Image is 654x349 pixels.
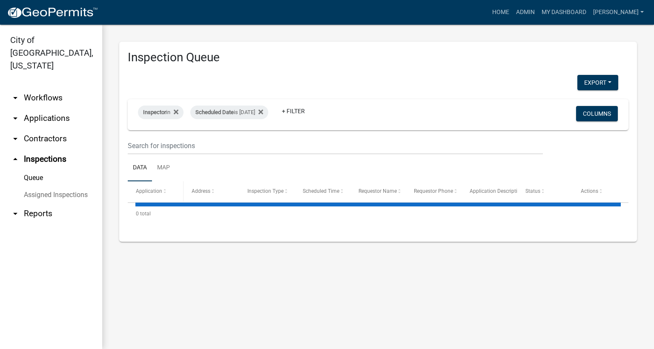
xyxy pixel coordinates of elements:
span: Application [136,188,162,194]
datatable-header-cell: Address [184,181,239,202]
a: Data [128,154,152,182]
button: Export [577,75,618,90]
datatable-header-cell: Status [517,181,573,202]
i: arrow_drop_down [10,93,20,103]
span: Requestor Name [359,188,397,194]
i: arrow_drop_down [10,209,20,219]
datatable-header-cell: Inspection Type [239,181,295,202]
div: is [DATE] [190,106,268,119]
div: 0 total [128,203,628,224]
a: + Filter [275,103,312,119]
span: Status [525,188,540,194]
span: Actions [581,188,598,194]
i: arrow_drop_down [10,113,20,123]
a: Home [489,4,513,20]
a: Admin [513,4,538,20]
span: Address [192,188,210,194]
input: Search for inspections [128,137,543,154]
h3: Inspection Queue [128,50,628,65]
datatable-header-cell: Requestor Name [350,181,406,202]
a: [PERSON_NAME] [590,4,647,20]
span: Application Description [470,188,523,194]
datatable-header-cell: Application Description [462,181,517,202]
datatable-header-cell: Actions [573,181,628,202]
button: Columns [576,106,618,121]
a: Map [152,154,175,182]
i: arrow_drop_up [10,154,20,164]
a: My Dashboard [538,4,590,20]
span: Scheduled Time [303,188,339,194]
div: in [138,106,184,119]
datatable-header-cell: Requestor Phone [406,181,462,202]
datatable-header-cell: Scheduled Time [295,181,350,202]
span: Inspector [143,109,166,115]
span: Inspection Type [247,188,284,194]
span: Scheduled Date [195,109,234,115]
span: Requestor Phone [414,188,453,194]
datatable-header-cell: Application [128,181,184,202]
i: arrow_drop_down [10,134,20,144]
